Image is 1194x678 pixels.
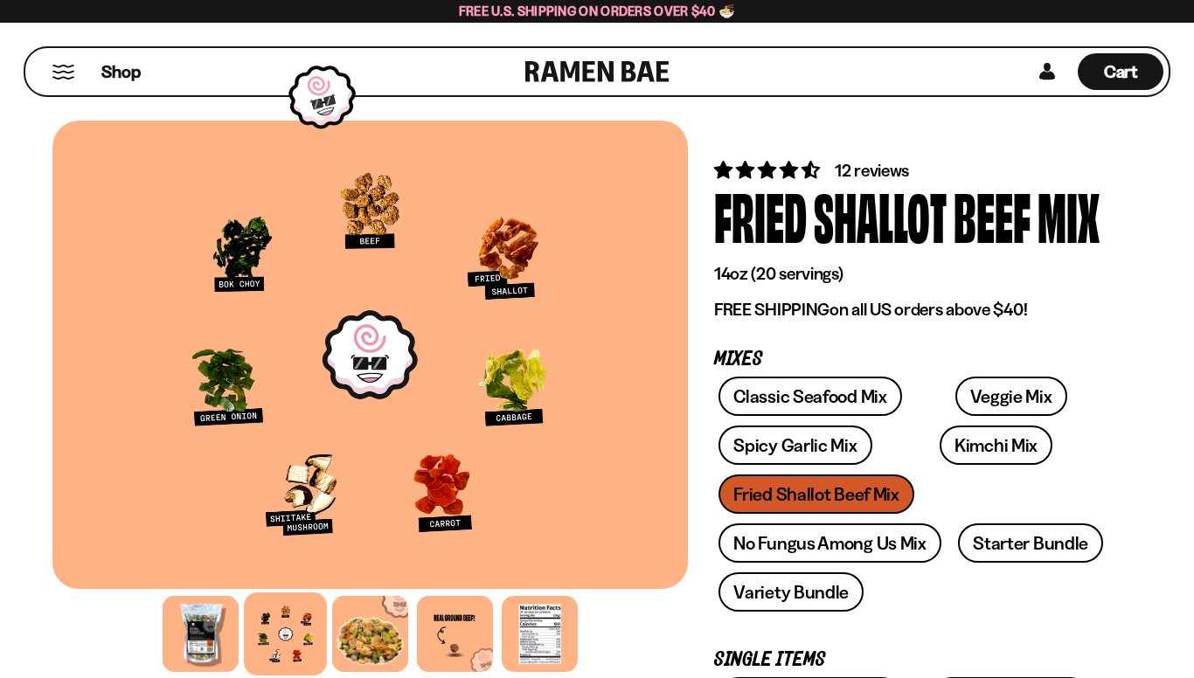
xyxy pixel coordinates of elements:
[714,263,1115,285] p: 14oz (20 servings)
[714,351,1115,368] p: Mixes
[1038,183,1100,248] div: Mix
[1078,48,1163,95] div: Cart
[101,60,141,84] span: Shop
[835,160,909,181] span: 12 reviews
[954,183,1031,248] div: Beef
[714,299,830,320] strong: FREE SHIPPING
[459,3,736,19] span: Free U.S. Shipping on Orders over $40 🍜
[718,523,941,563] a: No Fungus Among Us Mix
[714,652,1115,668] p: Single Items
[714,159,823,181] span: 4.67 stars
[814,183,947,248] div: Shallot
[955,377,1067,416] a: Veggie Mix
[1104,61,1138,82] span: Cart
[940,425,1052,465] a: Kimchi Mix
[101,53,141,90] a: Shop
[958,523,1103,563] a: Starter Bundle
[714,299,1115,321] p: on all US orders above $40!
[718,572,864,612] a: Variety Bundle
[714,183,807,248] div: Fried
[718,425,871,465] a: Spicy Garlic Mix
[718,377,901,416] a: Classic Seafood Mix
[52,65,75,80] button: Mobile Menu Trigger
